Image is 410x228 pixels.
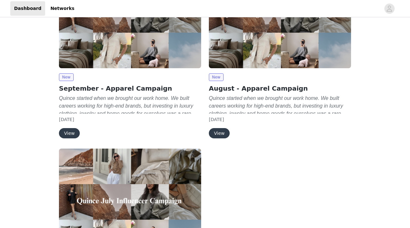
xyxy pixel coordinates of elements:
h2: August - Apparel Campaign [209,84,351,93]
em: Quince started when we brought our work home. We built careers working for high-end brands, but i... [59,95,195,139]
a: View [209,131,230,136]
a: View [59,131,80,136]
span: [DATE] [59,117,74,122]
em: Quince started when we brought our work home. We built careers working for high-end brands, but i... [209,95,345,139]
h2: September - Apparel Campaign [59,84,201,93]
span: [DATE] [209,117,224,122]
div: avatar [386,4,392,14]
button: View [59,128,80,138]
a: Dashboard [10,1,45,16]
span: New [59,73,74,81]
button: View [209,128,230,138]
span: New [209,73,224,81]
a: Networks [46,1,78,16]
